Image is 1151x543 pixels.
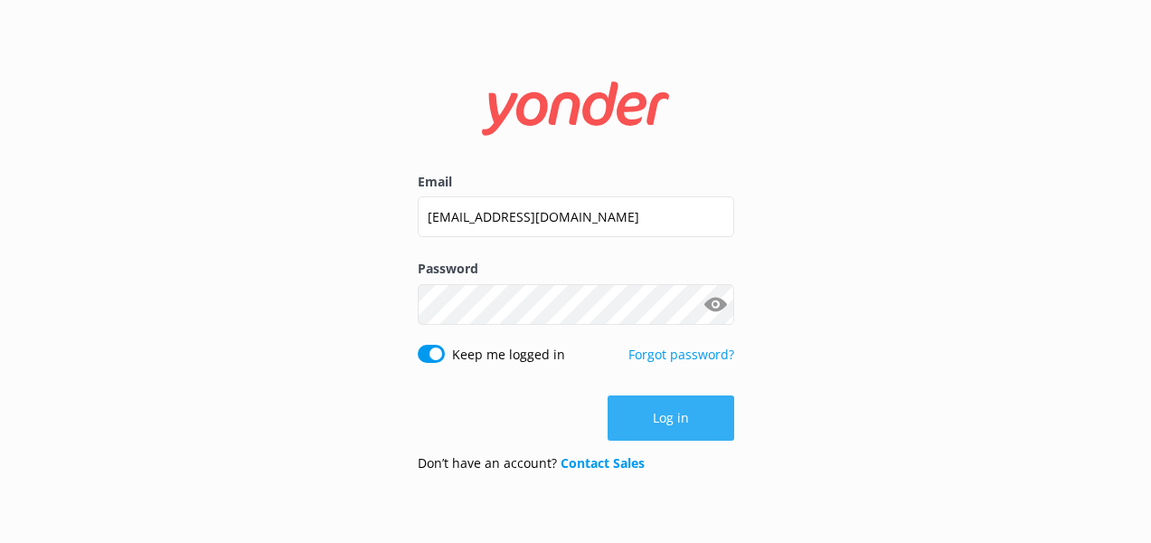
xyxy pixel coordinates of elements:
input: user@emailaddress.com [418,196,734,237]
label: Keep me logged in [452,345,565,365]
a: Forgot password? [628,346,734,363]
button: Log in [608,395,734,441]
label: Email [418,172,734,192]
p: Don’t have an account? [418,453,645,473]
a: Contact Sales [561,454,645,472]
button: Show password [698,286,734,322]
label: Password [418,259,734,279]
